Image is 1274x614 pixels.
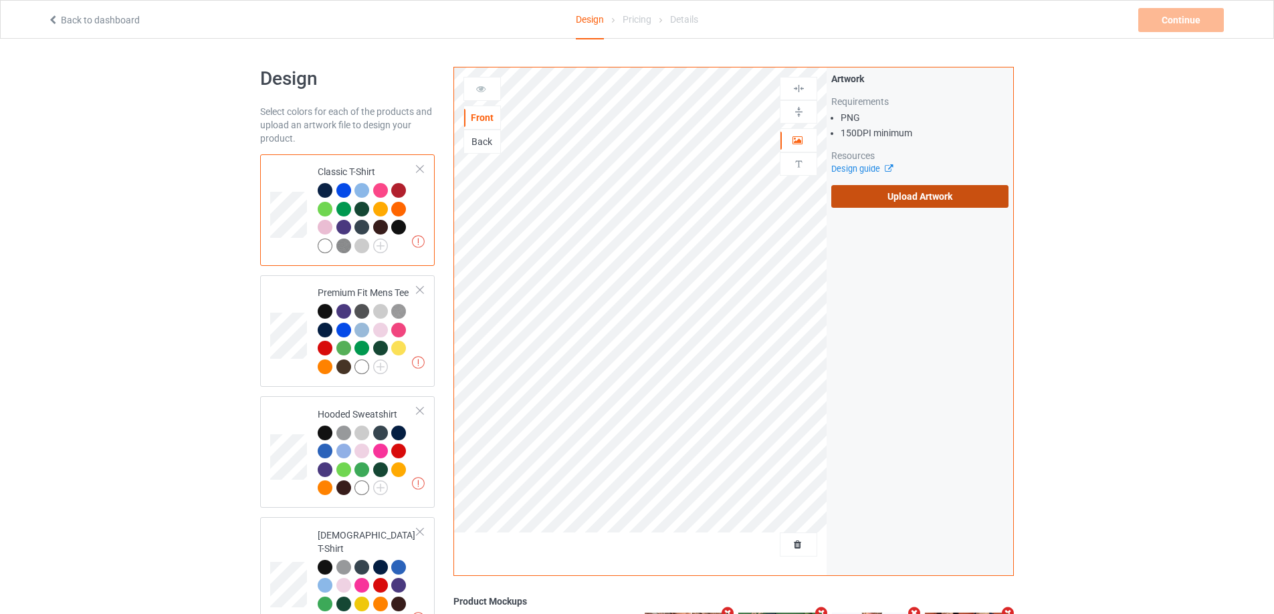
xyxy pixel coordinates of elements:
[792,82,805,95] img: svg%3E%0A
[260,396,435,508] div: Hooded Sweatshirt
[260,154,435,266] div: Classic T-Shirt
[318,408,417,494] div: Hooded Sweatshirt
[670,1,698,38] div: Details
[576,1,604,39] div: Design
[453,595,1014,608] div: Product Mockups
[260,105,435,145] div: Select colors for each of the products and upload an artwork file to design your product.
[373,239,388,253] img: svg+xml;base64,PD94bWwgdmVyc2lvbj0iMS4wIiBlbmNvZGluZz0iVVRGLTgiPz4KPHN2ZyB3aWR0aD0iMjJweCIgaGVpZ2...
[841,126,1008,140] li: 150 DPI minimum
[412,477,425,490] img: exclamation icon
[831,72,1008,86] div: Artwork
[260,67,435,91] h1: Design
[318,165,417,252] div: Classic T-Shirt
[318,286,417,373] div: Premium Fit Mens Tee
[831,164,892,174] a: Design guide
[792,106,805,118] img: svg%3E%0A
[464,135,500,148] div: Back
[412,235,425,248] img: exclamation icon
[373,480,388,495] img: svg+xml;base64,PD94bWwgdmVyc2lvbj0iMS4wIiBlbmNvZGluZz0iVVRGLTgiPz4KPHN2ZyB3aWR0aD0iMjJweCIgaGVpZ2...
[391,304,406,319] img: heather_texture.png
[623,1,651,38] div: Pricing
[831,149,1008,162] div: Resources
[412,356,425,369] img: exclamation icon
[831,185,1008,208] label: Upload Artwork
[831,95,1008,108] div: Requirements
[841,111,1008,124] li: PNG
[373,359,388,374] img: svg+xml;base64,PD94bWwgdmVyc2lvbj0iMS4wIiBlbmNvZGluZz0iVVRGLTgiPz4KPHN2ZyB3aWR0aD0iMjJweCIgaGVpZ2...
[260,275,435,387] div: Premium Fit Mens Tee
[464,111,500,124] div: Front
[336,239,351,253] img: heather_texture.png
[792,158,805,170] img: svg%3E%0A
[47,15,140,25] a: Back to dashboard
